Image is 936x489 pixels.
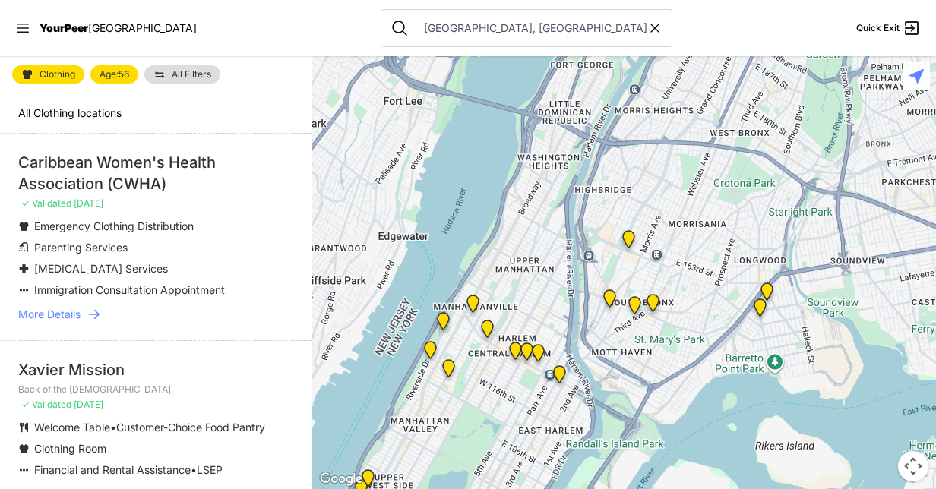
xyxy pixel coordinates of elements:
span: YourPeer [40,21,88,34]
div: The Bronx Pride Center [637,288,669,324]
div: Ford Hall [415,335,446,371]
span: Customer-Choice Food Pantry [116,421,265,434]
div: Caribbean Women's Health Association (CWHA) [18,152,294,194]
div: Manhattan [511,336,542,373]
span: [MEDICAL_DATA] Services [34,262,168,275]
div: East Harlem [523,338,554,374]
div: The PILLARS – Holistic Recovery Support [472,314,503,350]
div: Xavier Mission [18,359,294,380]
span: LSEP [197,463,223,476]
span: Immigration Consultation Appointment [34,283,225,296]
span: Financial and Rental Assistance [34,463,191,476]
span: More Details [18,307,81,322]
span: • [191,463,197,476]
div: Harm Reduction Center [594,283,625,320]
button: Map camera controls [898,451,928,481]
div: The Cathedral Church of St. John the Divine [433,353,464,390]
span: Parenting Services [34,241,128,254]
span: ✓ Validated [21,197,71,209]
span: All Clothing locations [18,106,122,119]
span: Age: 56 [100,70,129,79]
span: [DATE] [74,399,103,410]
a: Open this area in Google Maps (opens a new window) [316,469,366,489]
span: Clothing Room [34,442,106,455]
a: Clothing [12,65,84,84]
a: Age:56 [90,65,138,84]
span: Quick Exit [856,22,900,34]
a: Quick Exit [856,19,921,37]
span: • [110,421,116,434]
a: YourPeer[GEOGRAPHIC_DATA] [40,24,197,33]
div: South Bronx NeON Works [613,224,644,260]
div: Main Location [544,359,575,396]
span: All Filters [172,70,211,79]
span: ✓ Validated [21,399,71,410]
div: Living Room 24-Hour Drop-In Center [751,276,783,313]
span: [GEOGRAPHIC_DATA] [88,21,197,34]
input: Search [415,21,647,36]
span: [DATE] [74,197,103,209]
a: All Filters [144,65,220,84]
span: Clothing [40,70,75,79]
p: Back of the [DEMOGRAPHIC_DATA] [18,383,294,396]
img: Google [316,469,366,489]
span: Welcome Table [34,421,110,434]
div: Manhattan [428,306,459,342]
a: More Details [18,307,294,322]
span: Emergency Clothing Distribution [34,219,194,232]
